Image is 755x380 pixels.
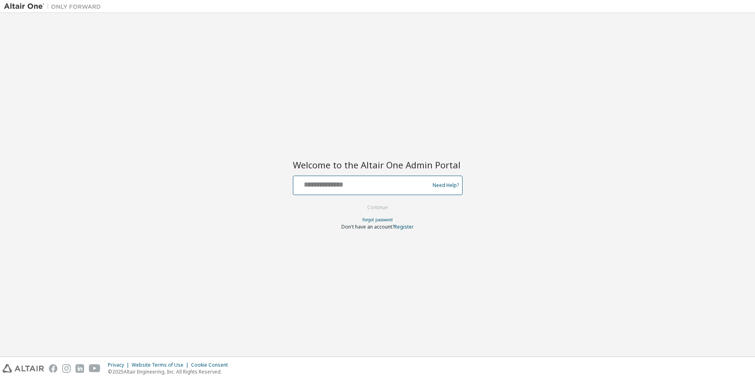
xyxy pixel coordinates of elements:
[49,364,57,373] img: facebook.svg
[76,364,84,373] img: linkedin.svg
[108,362,132,368] div: Privacy
[4,2,105,10] img: Altair One
[89,364,101,373] img: youtube.svg
[341,223,394,230] span: Don't have an account?
[191,362,233,368] div: Cookie Consent
[132,362,191,368] div: Website Terms of Use
[2,364,44,373] img: altair_logo.svg
[62,364,71,373] img: instagram.svg
[394,223,414,230] a: Register
[362,217,393,223] a: Forgot password
[108,368,233,375] p: © 2025 Altair Engineering, Inc. All Rights Reserved.
[293,159,463,170] h2: Welcome to the Altair One Admin Portal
